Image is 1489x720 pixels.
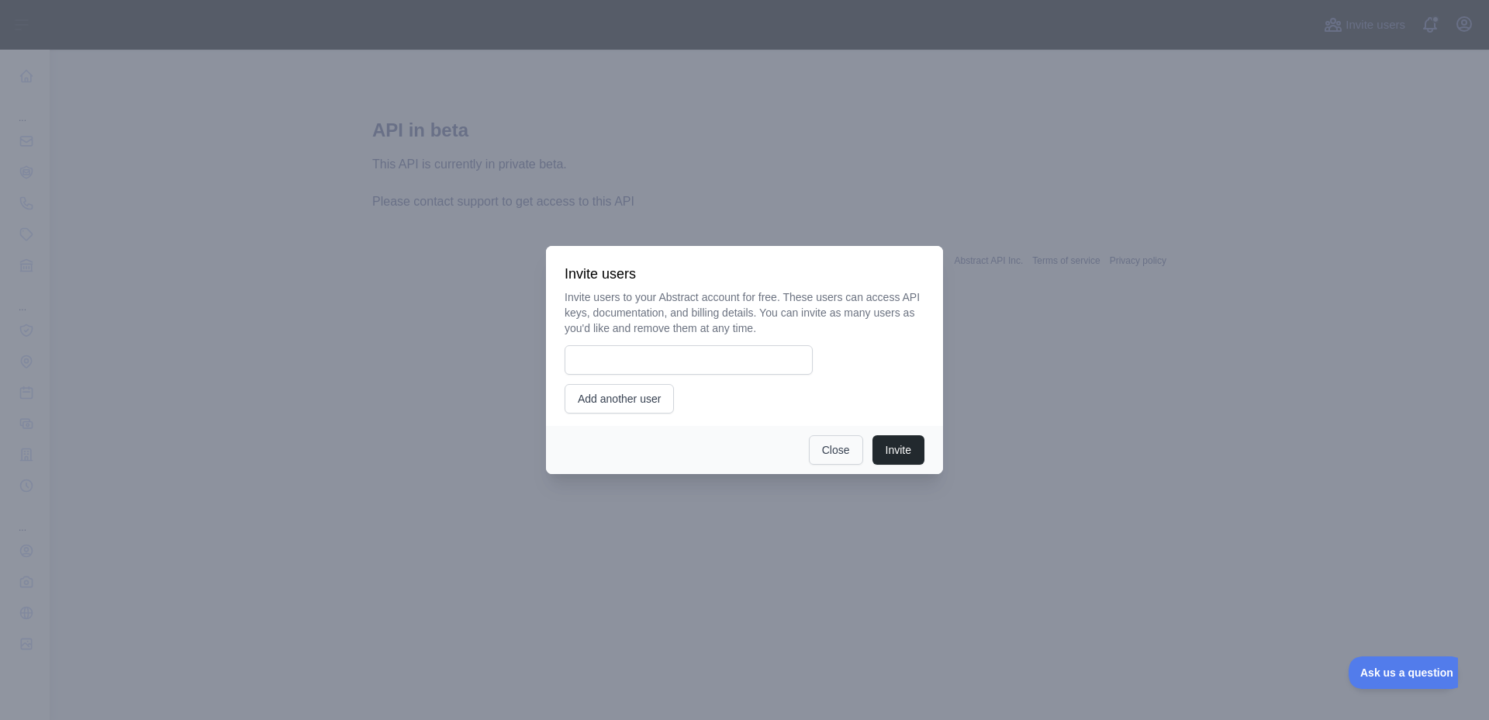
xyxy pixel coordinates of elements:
[565,289,924,336] p: Invite users to your Abstract account for free. These users can access API keys, documentation, a...
[565,265,924,283] h3: Invite users
[1349,656,1458,689] iframe: Help Scout Beacon - Open
[565,384,674,414] button: Add another user
[809,435,863,465] button: Close
[872,435,924,465] button: Invite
